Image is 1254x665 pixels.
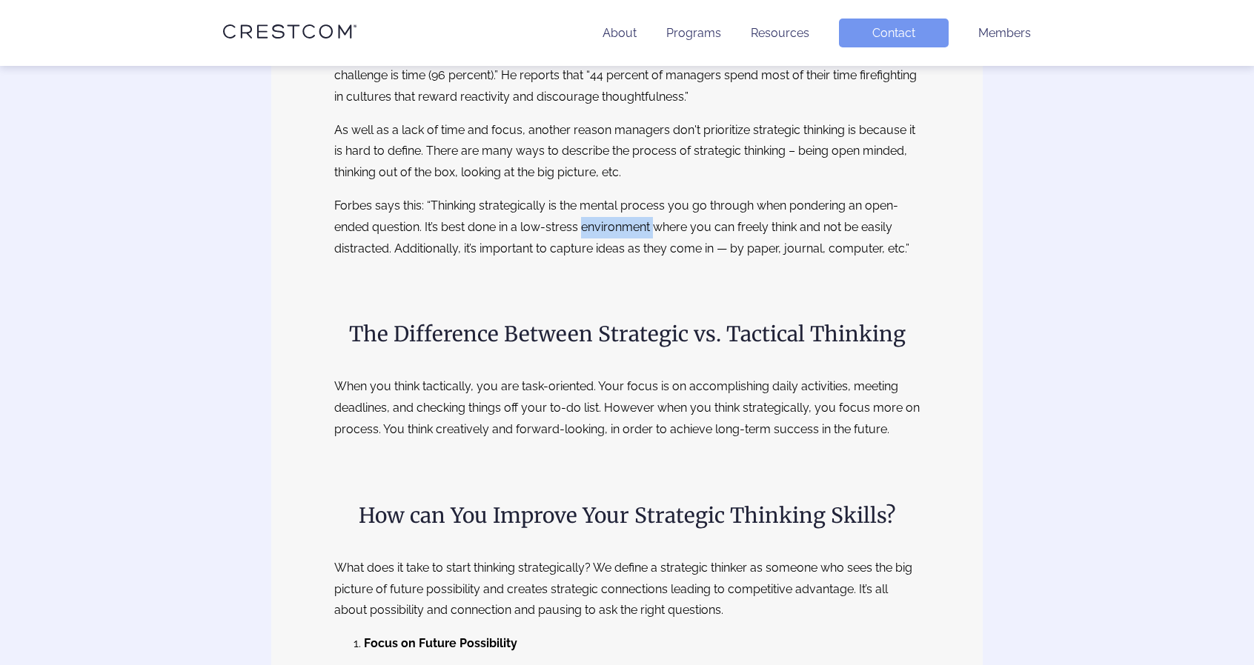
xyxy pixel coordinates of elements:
h2: How can You Improve Your Strategic Thinking Skills? [334,500,920,531]
a: Resources [751,26,809,40]
p: What does it take to start thinking strategically? We define a strategic thinker as someone who s... [334,558,920,621]
p: [PERSON_NAME], in his , finds that “the most commonly cited strategy challenge is time (96 percen... [334,44,920,107]
p: Forbes says this: “Thinking strategically is the mental process you go through when pondering an ... [334,196,920,259]
h2: The Difference Between Strategic vs. Tactical Thinking [334,318,920,350]
a: Members [978,26,1031,40]
b: Focus on Future Possibility [364,636,517,650]
a: Contact [839,19,949,47]
p: As well as a lack of time and focus, another reason managers don't prioritize strategic thinking ... [334,120,920,184]
p: When you think tactically, you are task-oriented. Your focus is on accomplishing daily activities... [334,376,920,440]
a: About [603,26,637,40]
a: Programs [666,26,721,40]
